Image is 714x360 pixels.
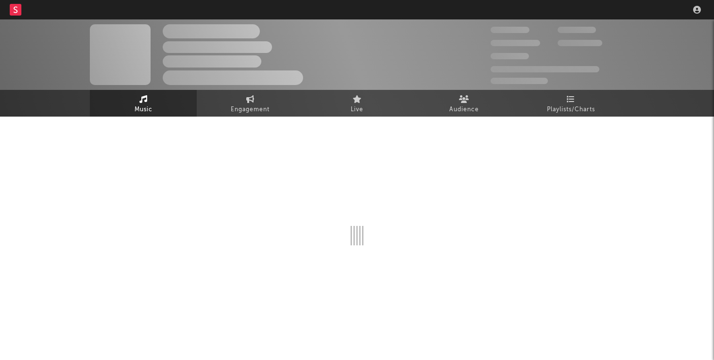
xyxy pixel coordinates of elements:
span: Engagement [231,104,270,116]
span: 50,000,000 Monthly Listeners [491,66,599,72]
a: Playlists/Charts [517,90,624,117]
a: Live [304,90,410,117]
span: 300,000 [491,27,529,33]
span: Playlists/Charts [547,104,595,116]
a: Engagement [197,90,304,117]
span: 50,000,000 [491,40,540,46]
span: Music [135,104,153,116]
a: Audience [410,90,517,117]
span: Jump Score: 85.0 [491,78,548,84]
span: 1,000,000 [558,40,602,46]
span: Live [351,104,363,116]
span: Audience [449,104,479,116]
span: 100,000 [558,27,596,33]
span: 100,000 [491,53,529,59]
a: Music [90,90,197,117]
